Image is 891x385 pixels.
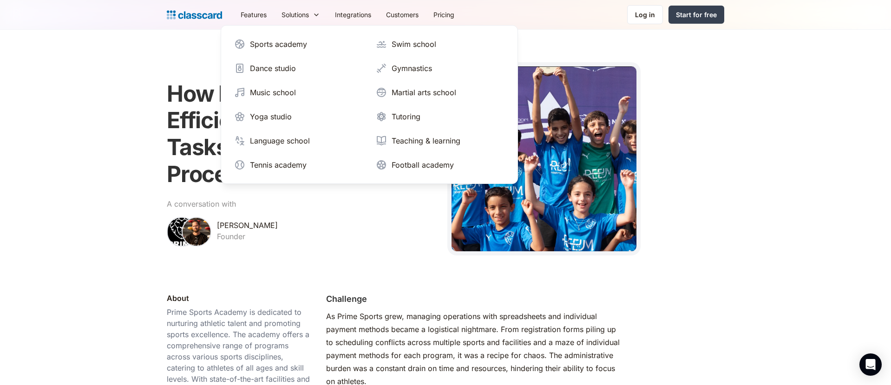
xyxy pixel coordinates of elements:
[250,87,296,98] div: Music school
[250,63,296,74] div: Dance studio
[372,107,508,126] a: Tutoring
[274,4,328,25] div: Solutions
[372,156,508,174] a: Football academy
[676,10,717,20] div: Start for free
[230,83,367,102] a: Music school
[372,83,508,102] a: Martial arts school
[230,35,367,53] a: Sports academy
[217,231,245,242] div: Founder
[372,35,508,53] a: Swim school
[250,159,307,170] div: Tennis academy
[635,10,655,20] div: Log in
[372,131,508,150] a: Teaching & learning
[392,111,420,122] div: Tutoring
[250,111,292,122] div: Yoga studio
[282,10,309,20] div: Solutions
[233,4,274,25] a: Features
[426,4,462,25] a: Pricing
[167,8,222,21] a: home
[217,220,278,231] div: [PERSON_NAME]
[392,87,456,98] div: Martial arts school
[250,39,307,50] div: Sports academy
[167,198,236,209] div: A conversation with
[167,293,189,304] div: About
[392,63,432,74] div: Gymnastics
[221,25,518,184] nav: Solutions
[230,107,367,126] a: Yoga studio
[230,156,367,174] a: Tennis academy
[328,4,379,25] a: Integrations
[392,159,454,170] div: Football academy
[392,39,436,50] div: Swim school
[379,4,426,25] a: Customers
[230,59,367,78] a: Dance studio
[627,5,663,24] a: Log in
[326,293,367,305] h2: Challenge
[668,6,724,24] a: Start for free
[372,59,508,78] a: Gymnastics
[230,131,367,150] a: Language school
[392,135,460,146] div: Teaching & learning
[859,353,882,376] div: Open Intercom Messenger
[167,80,436,187] h1: How Prime Sports Boosts Efficiency by Automating Tasks and Simplifying Processes
[250,135,310,146] div: Language school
